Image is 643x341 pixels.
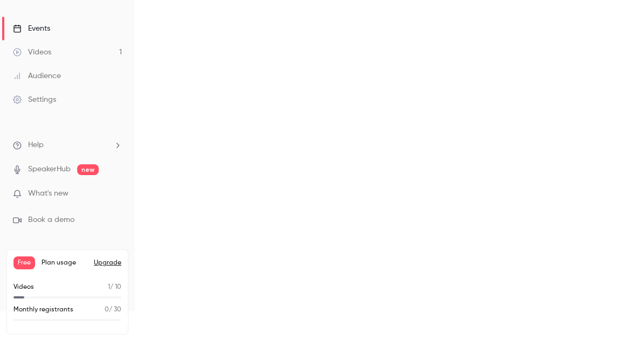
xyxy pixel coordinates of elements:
p: / 10 [108,282,121,292]
div: Audience [13,71,61,81]
p: / 30 [105,305,121,315]
button: Upgrade [94,259,121,267]
p: Monthly registrants [13,305,73,315]
div: Events [13,23,50,34]
span: Book a demo [28,214,74,226]
iframe: Noticeable Trigger [109,189,122,199]
div: Settings [13,94,56,105]
p: Videos [13,282,34,292]
span: Help [28,140,44,151]
span: Plan usage [42,259,87,267]
div: Videos [13,47,51,58]
li: help-dropdown-opener [13,140,122,151]
span: new [77,164,99,175]
span: Free [13,256,35,269]
span: What's new [28,188,69,199]
span: 0 [105,307,109,313]
span: 1 [108,284,110,290]
a: SpeakerHub [28,164,71,175]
